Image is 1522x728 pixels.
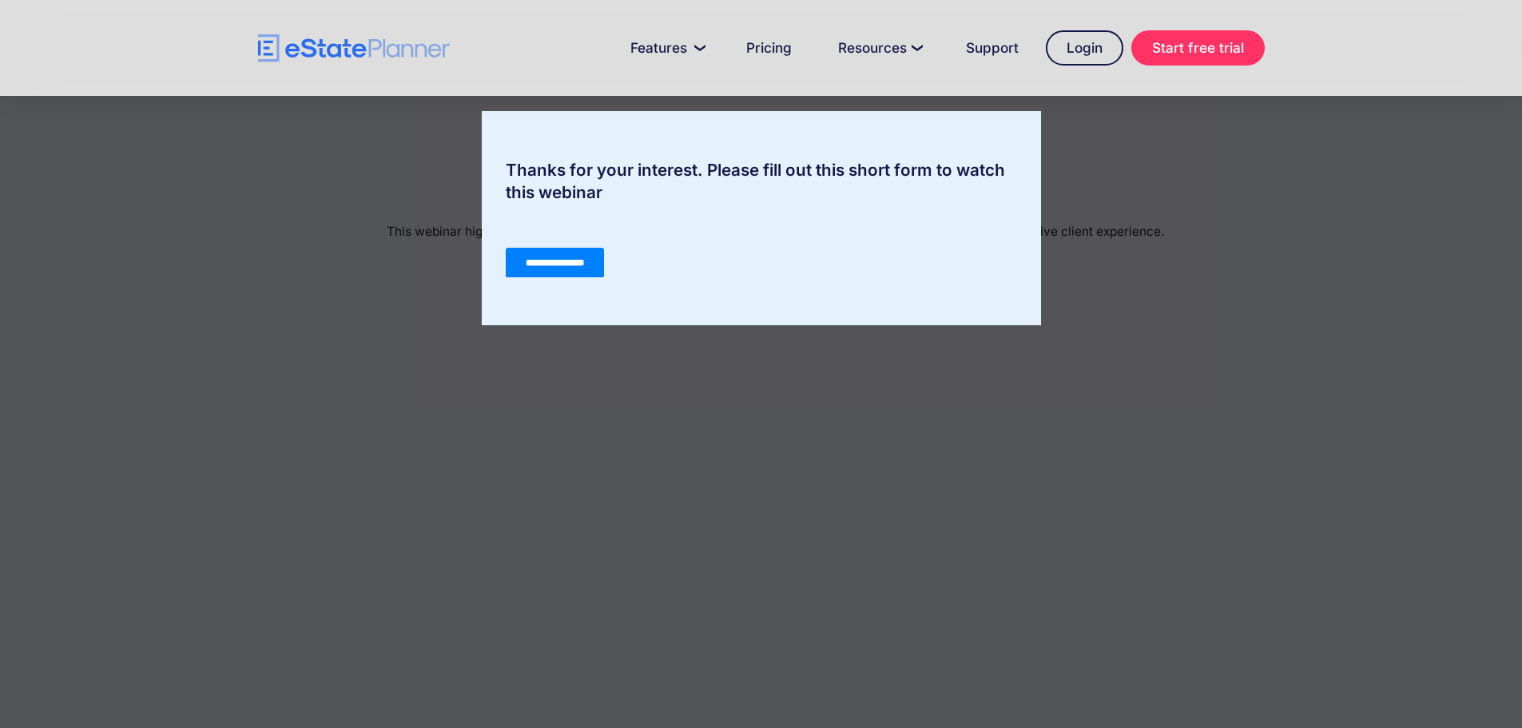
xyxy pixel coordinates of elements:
[1046,30,1123,66] a: Login
[611,32,719,64] a: Features
[819,32,939,64] a: Resources
[506,220,1017,277] iframe: Form 0
[727,32,811,64] a: Pricing
[258,34,450,62] a: home
[482,159,1041,204] div: Thanks for your interest. Please fill out this short form to watch this webinar
[947,32,1038,64] a: Support
[1131,30,1265,66] a: Start free trial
